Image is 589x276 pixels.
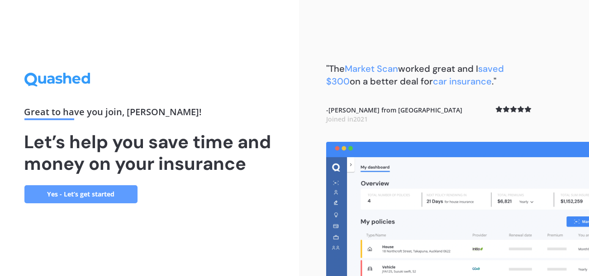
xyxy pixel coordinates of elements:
h1: Let’s help you save time and money on your insurance [24,131,275,174]
img: dashboard.webp [326,142,589,276]
b: - [PERSON_NAME] from [GEOGRAPHIC_DATA] [326,106,462,123]
span: car insurance [433,75,492,87]
span: saved $300 [326,63,504,87]
span: Joined in 2021 [326,115,368,123]
a: Yes - Let’s get started [24,185,138,203]
span: Market Scan [345,63,398,75]
b: "The worked great and I on a better deal for ." [326,63,504,87]
div: Great to have you join , [PERSON_NAME] ! [24,108,275,120]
